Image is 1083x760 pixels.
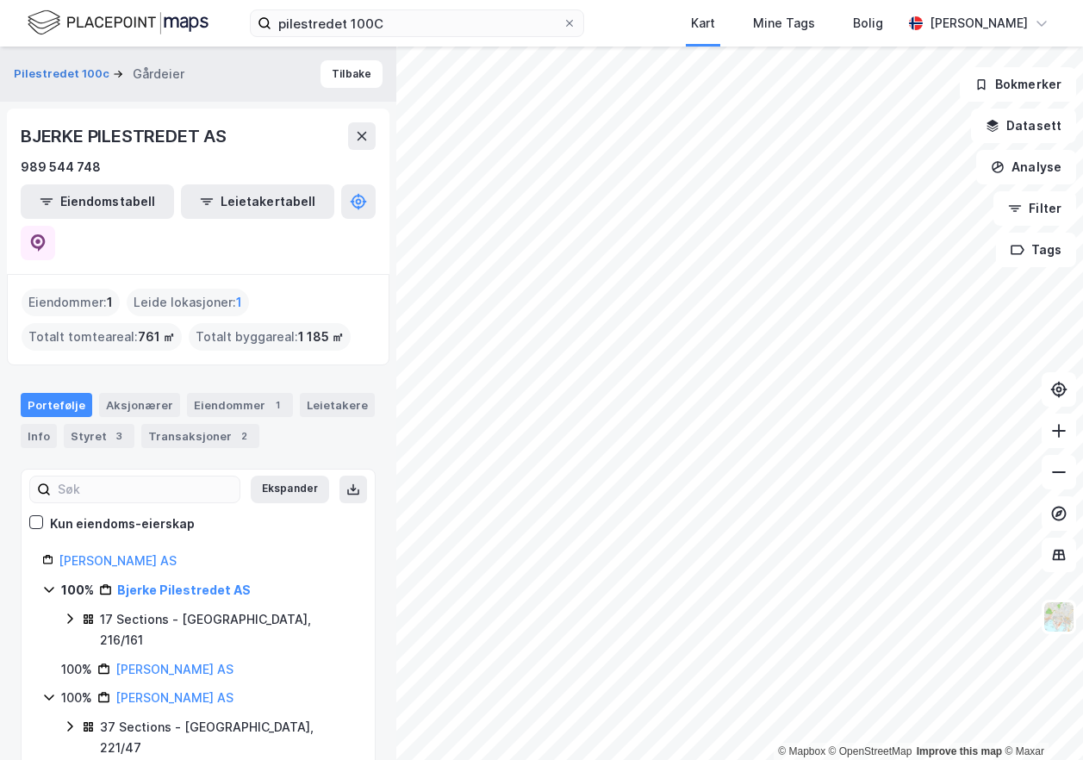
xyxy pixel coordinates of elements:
span: 1 185 ㎡ [298,327,344,347]
div: Eiendommer : [22,289,120,316]
div: 17 Sections - [GEOGRAPHIC_DATA], 216/161 [100,609,354,651]
div: Totalt byggareal : [189,323,351,351]
button: Tilbake [321,60,383,88]
a: Bjerke Pilestredet AS [117,582,251,597]
img: Z [1043,601,1075,633]
span: 1 [107,292,113,313]
div: Styret [64,424,134,448]
div: Gårdeier [133,64,184,84]
iframe: Chat Widget [997,677,1083,760]
div: 100% [61,688,92,708]
div: 100% [61,580,94,601]
div: 100% [61,659,92,680]
img: logo.f888ab2527a4732fd821a326f86c7f29.svg [28,8,209,38]
div: Eiendommer [187,393,293,417]
div: Mine Tags [753,13,815,34]
button: Pilestredet 100c [14,65,113,83]
div: Totalt tomteareal : [22,323,182,351]
div: BJERKE PILESTREDET AS [21,122,230,150]
div: 989 544 748 [21,157,101,178]
button: Ekspander [251,476,329,503]
div: Aksjonærer [99,393,180,417]
div: Bolig [853,13,883,34]
a: Improve this map [917,745,1002,757]
span: 1 [236,292,242,313]
a: [PERSON_NAME] AS [115,690,233,705]
input: Søk på adresse, matrikkel, gårdeiere, leietakere eller personer [271,10,563,36]
div: Portefølje [21,393,92,417]
div: 2 [235,427,252,445]
a: Mapbox [778,745,825,757]
a: [PERSON_NAME] AS [59,553,177,568]
button: Tags [996,233,1076,267]
button: Filter [993,191,1076,226]
div: Kontrollprogram for chat [997,677,1083,760]
button: Leietakertabell [181,184,334,219]
a: OpenStreetMap [829,745,912,757]
input: Søk [51,477,240,502]
button: Datasett [971,109,1076,143]
button: Eiendomstabell [21,184,174,219]
div: Kun eiendoms-eierskap [50,514,195,534]
a: [PERSON_NAME] AS [115,662,233,676]
button: Bokmerker [960,67,1076,102]
div: Info [21,424,57,448]
div: 37 Sections - [GEOGRAPHIC_DATA], 221/47 [100,717,354,758]
div: Transaksjoner [141,424,259,448]
div: Leietakere [300,393,375,417]
div: Leide lokasjoner : [127,289,249,316]
div: Kart [691,13,715,34]
div: [PERSON_NAME] [930,13,1028,34]
div: 3 [110,427,128,445]
div: 1 [269,396,286,414]
span: 761 ㎡ [138,327,175,347]
button: Analyse [976,150,1076,184]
